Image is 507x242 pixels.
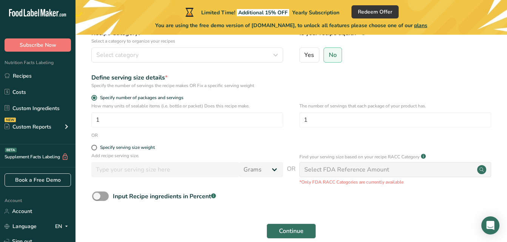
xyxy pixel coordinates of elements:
span: Yes [304,51,314,59]
div: Specify the number of servings the recipe makes OR Fix a specific serving weight [91,82,283,89]
span: OR [287,164,296,185]
label: Recipe Category? [91,29,283,44]
div: Open Intercom Messenger [481,216,499,234]
span: Subscribe Now [20,41,56,49]
div: OR [91,132,98,139]
p: *Only FDA RACC Categories are currently available [299,179,491,185]
span: Redeem Offer [358,8,392,16]
span: Yearly Subscription [292,9,339,16]
p: How many units of sealable items (i.e. bottle or packet) Does this recipe make. [91,103,283,109]
div: BETA [5,148,17,152]
div: EN [55,222,71,231]
p: Find your serving size based on your recipe RACC Category [299,153,419,160]
p: Select a category to organize your recipes [91,38,283,44]
button: Redeem Offer [351,5,399,18]
span: Select category [96,51,139,60]
div: Custom Reports [5,123,51,131]
span: Specify number of packages and servings [97,95,183,101]
p: Add recipe serving size. [91,152,283,159]
div: Input Recipe ingredients in Percent [113,192,216,201]
p: The number of servings that each package of your product has. [299,103,491,109]
div: Specify serving size weight [100,145,155,150]
span: Additional 15% OFF [237,9,289,16]
span: You are using the free demo version of [DOMAIN_NAME], to unlock all features please choose one of... [155,21,427,29]
button: Select category [91,47,283,63]
span: plans [414,22,427,29]
a: Book a Free Demo [5,173,71,187]
div: Select FDA Reference Amount [304,165,389,174]
a: Language [5,220,37,233]
button: Continue [267,224,316,239]
button: Subscribe Now [5,38,71,52]
input: Type your serving size here [91,162,239,177]
div: Limited Time! [184,8,339,17]
div: Define serving size details [91,73,283,82]
span: No [329,51,337,59]
label: Is your recipe liquid? [299,29,491,44]
div: NEW [5,118,16,122]
span: Continue [279,227,304,236]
